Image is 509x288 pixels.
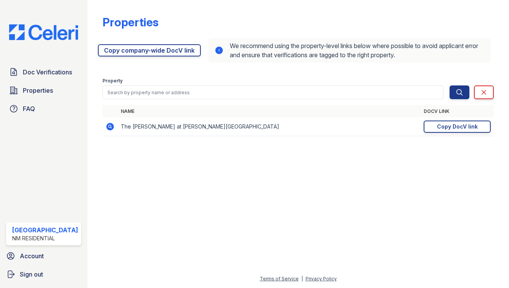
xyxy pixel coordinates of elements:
[208,38,491,63] div: We recommend using the property-level links below where possible to avoid applicant error and ens...
[3,267,84,282] a: Sign out
[301,276,303,282] div: |
[118,105,421,117] th: Name
[23,104,35,113] span: FAQ
[6,101,81,116] a: FAQ
[12,225,78,235] div: [GEOGRAPHIC_DATA]
[306,276,337,282] a: Privacy Policy
[260,276,299,282] a: Terms of Service
[3,248,84,264] a: Account
[23,68,72,77] span: Doc Verifications
[102,85,443,99] input: Search by property name or address
[118,117,421,136] td: The [PERSON_NAME] at [PERSON_NAME][GEOGRAPHIC_DATA]
[437,123,478,130] div: Copy DocV link
[20,270,43,279] span: Sign out
[98,44,201,56] a: Copy company-wide DocV link
[23,86,53,95] span: Properties
[6,64,81,80] a: Doc Verifications
[20,251,44,261] span: Account
[102,78,123,84] label: Property
[102,15,158,29] div: Properties
[3,24,84,40] img: CE_Logo_Blue-a8612792a0a2168367f1c8372b55b34899dd931a85d93a1a3d3e32e68fde9ad4.png
[421,105,494,117] th: DocV Link
[6,83,81,98] a: Properties
[424,121,491,133] a: Copy DocV link
[12,235,78,242] div: NM Residential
